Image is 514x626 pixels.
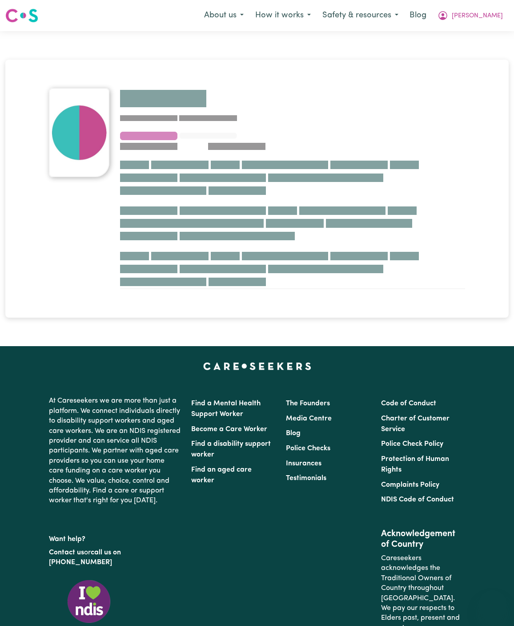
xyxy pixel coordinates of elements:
a: Blog [286,430,301,437]
a: Find a Mental Health Support Worker [191,400,261,418]
a: Find an aged care worker [191,466,252,484]
a: Contact us [49,549,84,556]
a: Complaints Policy [381,481,439,489]
a: Insurances [286,460,321,467]
a: Police Checks [286,445,330,452]
a: Become a Care Worker [191,426,267,433]
p: At Careseekers we are more than just a platform. We connect individuals directly to disability su... [49,392,181,509]
button: About us [198,6,249,25]
a: Careseekers logo [5,5,38,26]
p: or [49,544,181,571]
a: Code of Conduct [381,400,436,407]
a: Testimonials [286,475,326,482]
a: NDIS Code of Conduct [381,496,454,503]
h2: Acknowledgement of Country [381,529,465,550]
a: The Founders [286,400,330,407]
a: Protection of Human Rights [381,456,449,473]
img: Careseekers logo [5,8,38,24]
button: Safety & resources [317,6,404,25]
iframe: Button to launch messaging window [478,590,507,619]
p: Want help? [49,531,181,544]
a: Blog [404,6,432,25]
a: Find a disability support worker [191,440,271,458]
a: Charter of Customer Service [381,415,450,433]
a: Police Check Policy [381,440,443,448]
a: Media Centre [286,415,332,422]
button: My Account [432,6,509,25]
a: Careseekers home page [203,362,311,369]
button: How it works [249,6,317,25]
span: [PERSON_NAME] [452,11,503,21]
